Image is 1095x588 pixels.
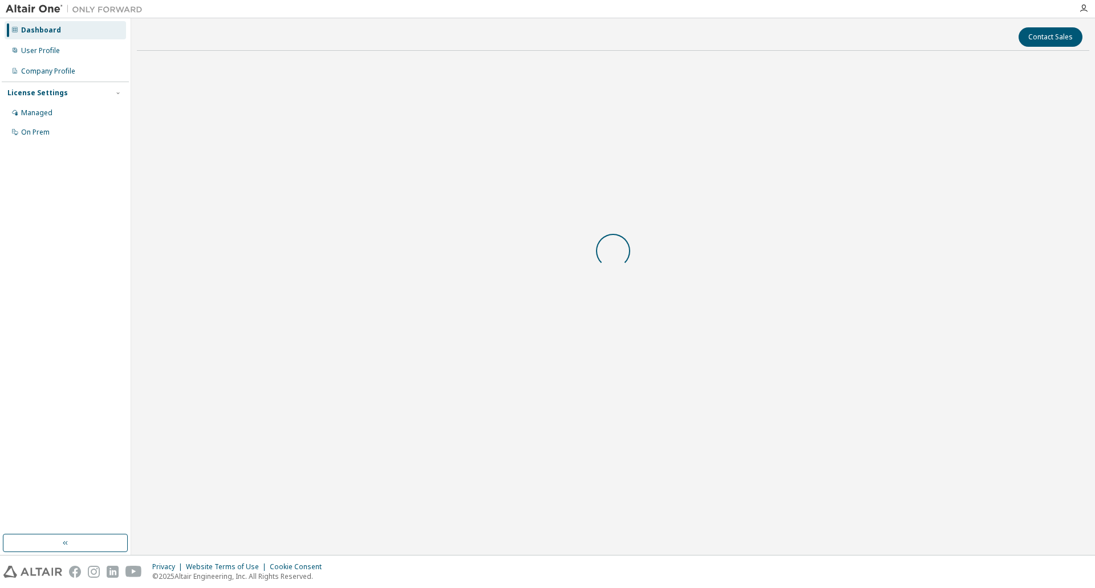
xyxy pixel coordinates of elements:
button: Contact Sales [1019,27,1082,47]
div: Privacy [152,562,186,571]
div: Dashboard [21,26,61,35]
div: On Prem [21,128,50,137]
img: instagram.svg [88,566,100,578]
p: © 2025 Altair Engineering, Inc. All Rights Reserved. [152,571,328,581]
img: linkedin.svg [107,566,119,578]
img: altair_logo.svg [3,566,62,578]
div: License Settings [7,88,68,98]
img: Altair One [6,3,148,15]
div: Company Profile [21,67,75,76]
div: Managed [21,108,52,117]
img: facebook.svg [69,566,81,578]
img: youtube.svg [125,566,142,578]
div: User Profile [21,46,60,55]
div: Cookie Consent [270,562,328,571]
div: Website Terms of Use [186,562,270,571]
